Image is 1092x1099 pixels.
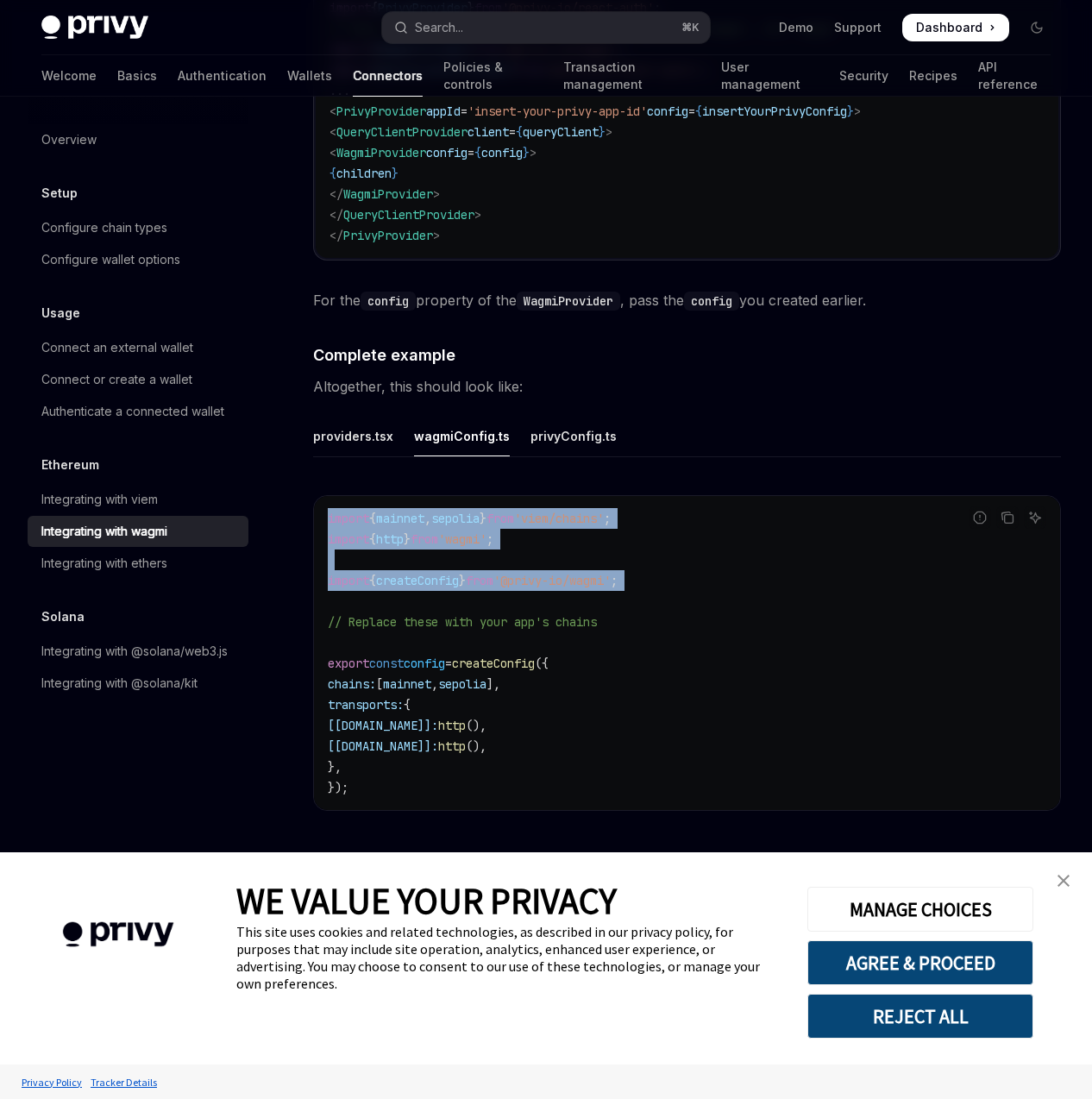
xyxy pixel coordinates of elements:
[41,249,180,270] div: Configure wallet options
[328,780,348,795] span: });
[404,656,445,671] span: config
[383,676,431,692] span: mainnet
[28,548,248,579] a: Integrating with ethers
[486,511,514,526] span: from
[328,531,369,547] span: import
[392,166,399,181] span: }
[376,511,424,526] span: mainnet
[41,489,158,510] div: Integrating with viem
[313,343,455,367] span: Complete example
[688,104,695,119] span: =
[684,292,739,311] code: config
[328,759,342,775] span: },
[523,124,599,140] span: queryClient
[523,145,530,160] span: }
[438,531,486,547] span: 'wagmi'
[431,676,438,692] span: ,
[721,55,819,97] a: User management
[343,228,433,243] span: PrivyProvider
[382,12,709,43] button: Open search
[376,676,383,692] span: [
[563,55,700,97] a: Transaction management
[807,994,1033,1039] button: REJECT ALL
[329,186,343,202] span: </
[535,656,549,671] span: ({
[834,19,882,36] a: Support
[117,55,157,97] a: Basics
[1023,14,1051,41] button: Toggle dark mode
[426,104,461,119] span: appId
[909,55,957,97] a: Recipes
[287,55,332,97] a: Wallets
[681,21,700,35] span: ⌘ K
[28,244,248,275] a: Configure wallet options
[41,606,85,627] h5: Solana
[468,124,509,140] span: client
[328,573,369,588] span: import
[978,55,1051,97] a: API reference
[530,145,537,160] span: >
[328,738,438,754] span: [[DOMAIN_NAME]]:
[509,124,516,140] span: =
[996,506,1019,529] button: Copy the contents from the code block
[41,129,97,150] div: Overview
[807,940,1033,985] button: AGREE & PROCEED
[530,416,617,456] div: privyConfig.ts
[514,511,604,526] span: 'viem/chains'
[969,506,991,529] button: Report incorrect code
[369,511,376,526] span: {
[41,553,167,574] div: Integrating with ethers
[452,656,535,671] span: createConfig
[361,292,416,311] code: config
[28,668,248,699] a: Integrating with @solana/kit
[438,718,466,733] span: http
[28,516,248,547] a: Integrating with wagmi
[328,676,376,692] span: chains:
[433,186,440,202] span: >
[329,207,343,223] span: </
[647,104,688,119] span: config
[353,55,423,97] a: Connectors
[474,207,481,223] span: >
[26,897,210,972] img: company logo
[466,573,493,588] span: from
[702,104,847,119] span: insertYourPrivyConfig
[41,641,228,662] div: Integrating with @solana/web3.js
[474,145,481,160] span: {
[343,207,474,223] span: QueryClientProvider
[336,166,392,181] span: children
[431,511,480,526] span: sepolia
[516,124,523,140] span: {
[468,145,474,160] span: =
[611,573,618,588] span: ;
[41,217,167,238] div: Configure chain types
[41,16,148,40] img: dark logo
[329,228,343,243] span: </
[839,55,888,97] a: Security
[178,55,267,97] a: Authentication
[854,104,861,119] span: >
[604,511,611,526] span: ;
[369,573,376,588] span: {
[17,1067,86,1097] a: Privacy Policy
[916,19,982,36] span: Dashboard
[236,923,781,992] div: This site uses cookies and related technologies, as described in our privacy policy, for purposes...
[329,124,336,140] span: <
[328,718,438,733] span: [[DOMAIN_NAME]]:
[329,145,336,160] span: <
[236,878,617,923] span: WE VALUE YOUR PRIVACY
[28,212,248,243] a: Configure chain types
[404,531,411,547] span: }
[41,521,167,542] div: Integrating with wagmi
[28,332,248,363] a: Connect an external wallet
[336,104,426,119] span: PrivyProvider
[404,697,411,713] span: {
[493,573,611,588] span: '@privy-io/wagmi'
[41,183,78,204] h5: Setup
[1046,863,1081,898] a: close banner
[28,484,248,515] a: Integrating with viem
[486,676,500,692] span: ],
[486,531,493,547] span: ;
[376,573,459,588] span: createConfig
[41,401,224,422] div: Authenticate a connected wallet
